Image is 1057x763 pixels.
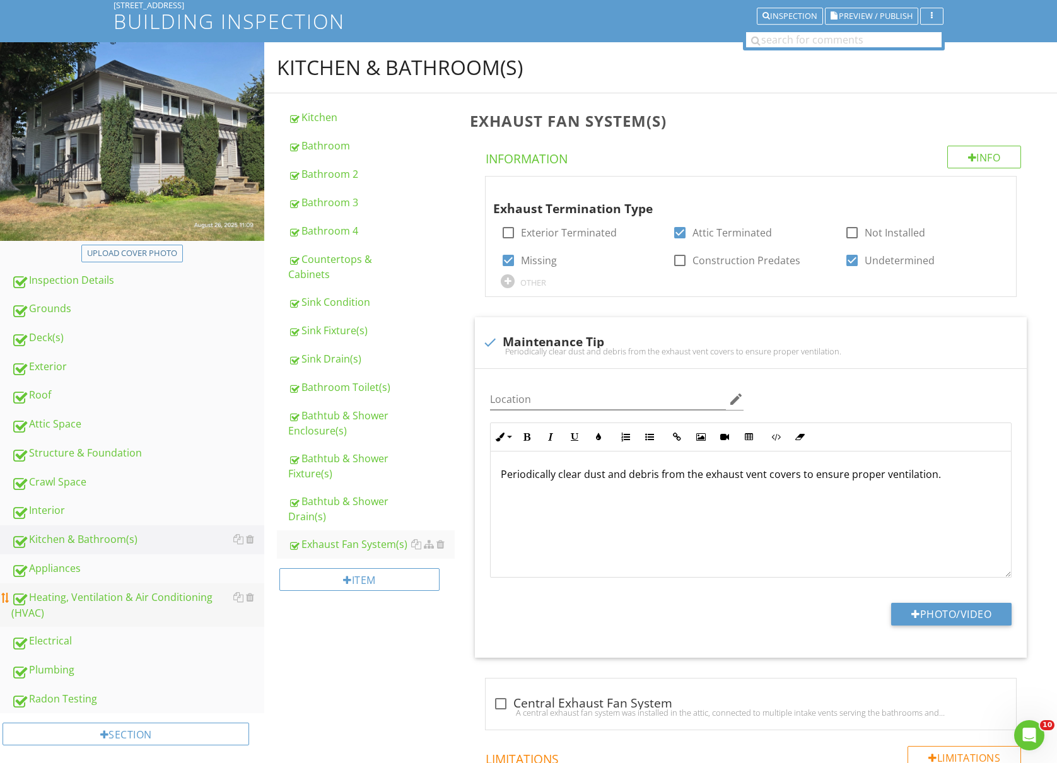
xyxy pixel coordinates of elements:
h3: Exhaust Fan System(s) [470,112,1037,129]
div: Radon Testing [11,691,264,708]
label: Undetermined [865,254,935,267]
iframe: Intercom live chat [1014,720,1044,750]
div: Bathtub & Shower Drain(s) [288,494,455,524]
button: Bold (Ctrl+B) [515,425,539,449]
div: Upload cover photo [87,247,177,260]
div: Deck(s) [11,330,264,346]
button: Ordered List [614,425,638,449]
div: Bathtub & Shower Fixture(s) [288,451,455,481]
div: Inspection [762,12,817,21]
button: Upload cover photo [81,245,183,262]
label: Missing [521,254,557,267]
button: Colors [587,425,610,449]
div: Structure & Foundation [11,445,264,462]
div: Crawl Space [11,474,264,491]
button: Insert Video [713,425,737,449]
button: Insert Image (Ctrl+P) [689,425,713,449]
button: Italic (Ctrl+I) [539,425,563,449]
div: Item [279,568,440,591]
a: Preview / Publish [825,9,918,21]
i: edit [728,392,744,407]
button: Insert Link (Ctrl+K) [665,425,689,449]
div: Roof [11,387,264,404]
h4: Information [486,146,1021,167]
div: OTHER [520,277,546,288]
div: Electrical [11,633,264,649]
button: Inspection [757,8,823,25]
div: Kitchen & Bathroom(s) [11,532,264,548]
button: Inline Style [491,425,515,449]
button: Clear Formatting [788,425,812,449]
div: Kitchen & Bathroom(s) [277,55,523,80]
div: Heating, Ventilation & Air Conditioning (HVAC) [11,590,264,621]
label: Attic Terminated [692,226,772,239]
div: Sink Condition [288,294,455,310]
div: Exhaust Termination Type [493,182,983,218]
div: Inspection Details [11,272,264,289]
div: Countertops & Cabinets [288,252,455,282]
p: Periodically clear dust and debris from the exhaust vent covers to ensure proper ventilation. [501,467,1001,482]
label: Not Installed [865,226,925,239]
div: Plumbing [11,662,264,679]
span: Preview / Publish [839,12,913,20]
div: Info [947,146,1022,168]
div: Bathtub & Shower Enclosure(s) [288,408,455,438]
input: search for comments [746,32,942,47]
div: Bathroom Toilet(s) [288,380,455,395]
div: Bathroom [288,138,455,153]
div: Interior [11,503,264,519]
div: Sink Drain(s) [288,351,455,366]
button: Preview / Publish [825,8,918,25]
button: Underline (Ctrl+U) [563,425,587,449]
div: Bathroom 2 [288,166,455,182]
label: Construction Predates [692,254,800,267]
div: Exterior [11,359,264,375]
button: Insert Table [737,425,761,449]
button: Photo/Video [891,603,1012,626]
div: Bathroom 4 [288,223,455,238]
div: Grounds [11,301,264,317]
div: Attic Space [11,416,264,433]
div: Sink Fixture(s) [288,323,455,338]
h1: Building Inspection [114,10,943,32]
div: Exhaust Fan System(s) [288,537,455,552]
div: Bathroom 3 [288,195,455,210]
div: Appliances [11,561,264,577]
div: Periodically clear dust and debris from the exhaust vent covers to ensure proper ventilation. [482,346,1019,356]
button: Unordered List [638,425,662,449]
input: Location [490,389,725,410]
label: Exterior Terminated [521,226,617,239]
div: Section [3,723,249,745]
span: 10 [1040,720,1054,730]
div: Kitchen [288,110,455,125]
button: Code View [764,425,788,449]
a: Inspection [757,9,823,21]
div: A central exhaust fan system was installed in the attic, connected to multiple intake vents servi... [493,708,1008,718]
